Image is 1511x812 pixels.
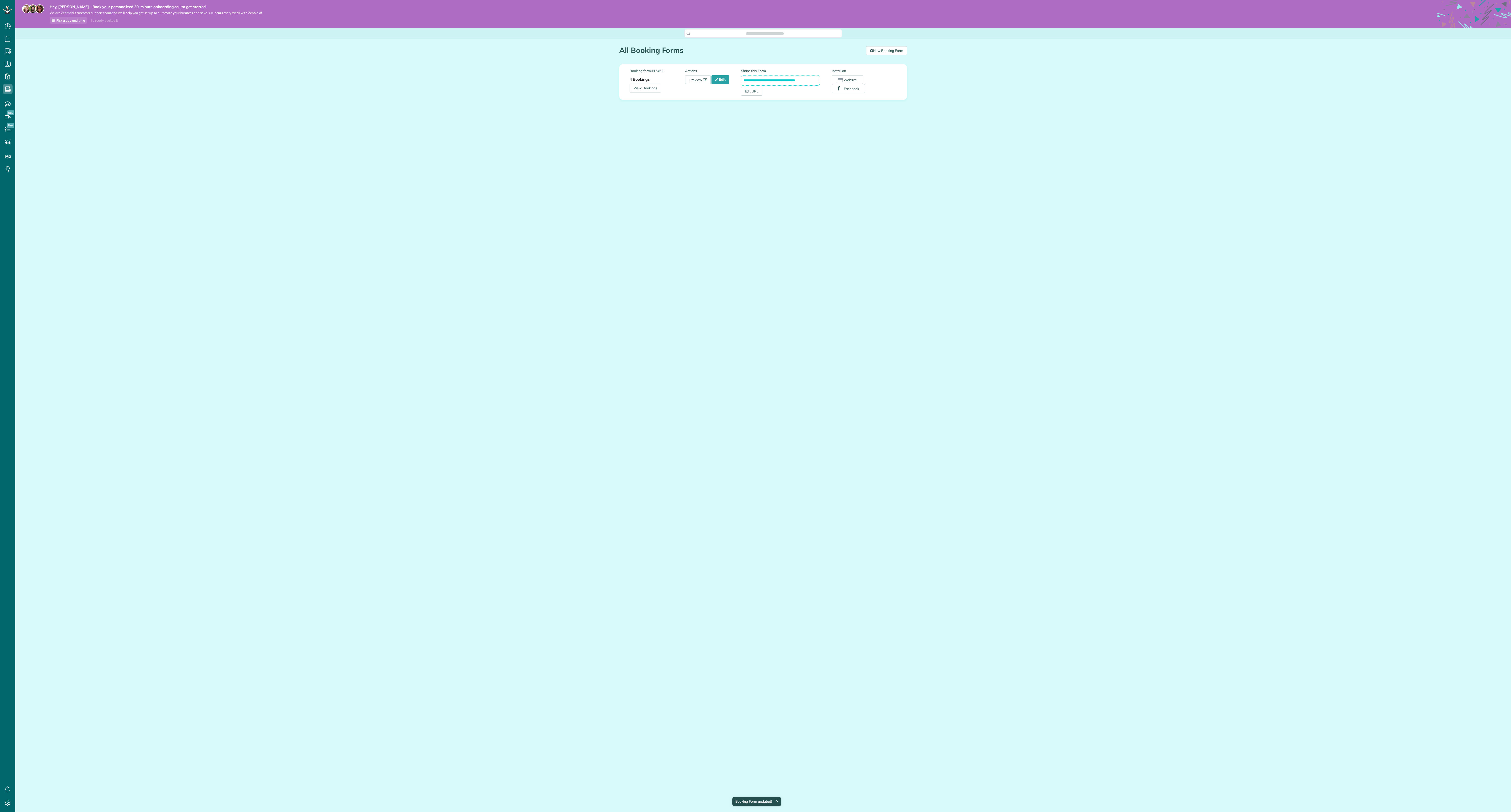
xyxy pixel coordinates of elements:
[619,46,862,54] h1: All Booking Forms
[751,31,779,36] span: Search ZenMaid…
[50,4,262,9] strong: Hey, [PERSON_NAME] - Book your personalized 30-minute onboarding call to get started!
[685,68,741,73] label: Actions
[741,87,763,96] a: Edit URL
[50,11,262,15] span: We are ZenMaid’s customer support team and we’ll help you get set up to automate your business an...
[56,18,85,22] span: Pick a day and time
[35,4,44,13] img: michelle-19f622bdf1676172e81f8f8fba1fb50e276960ebfe0243fe18214015130c80e4.jpg
[832,68,897,73] label: Install on
[711,75,729,84] a: Edit
[685,75,711,84] a: Preview
[832,75,863,84] button: Website
[630,68,685,73] label: Booking form #15462
[7,110,14,115] span: New
[832,84,865,93] button: Facebook
[50,17,87,24] a: Pick a day and time
[29,4,37,13] img: jorge-587dff0eeaa6aab1f244e6dc62b8924c3b6ad411094392a53c71c6c4a576187d.jpg
[630,84,661,92] a: View Bookings
[866,46,907,55] a: New Booking Form
[22,4,31,13] img: maria-72a9807cf96188c08ef61303f053569d2e2a8a1cde33d635c8a3ac13582a053d.jpg
[88,17,121,24] div: I already booked it
[7,123,14,128] span: New
[741,68,820,73] label: Share this Form
[630,77,650,82] strong: 4 Bookings
[732,797,781,806] div: Booking Form updated!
